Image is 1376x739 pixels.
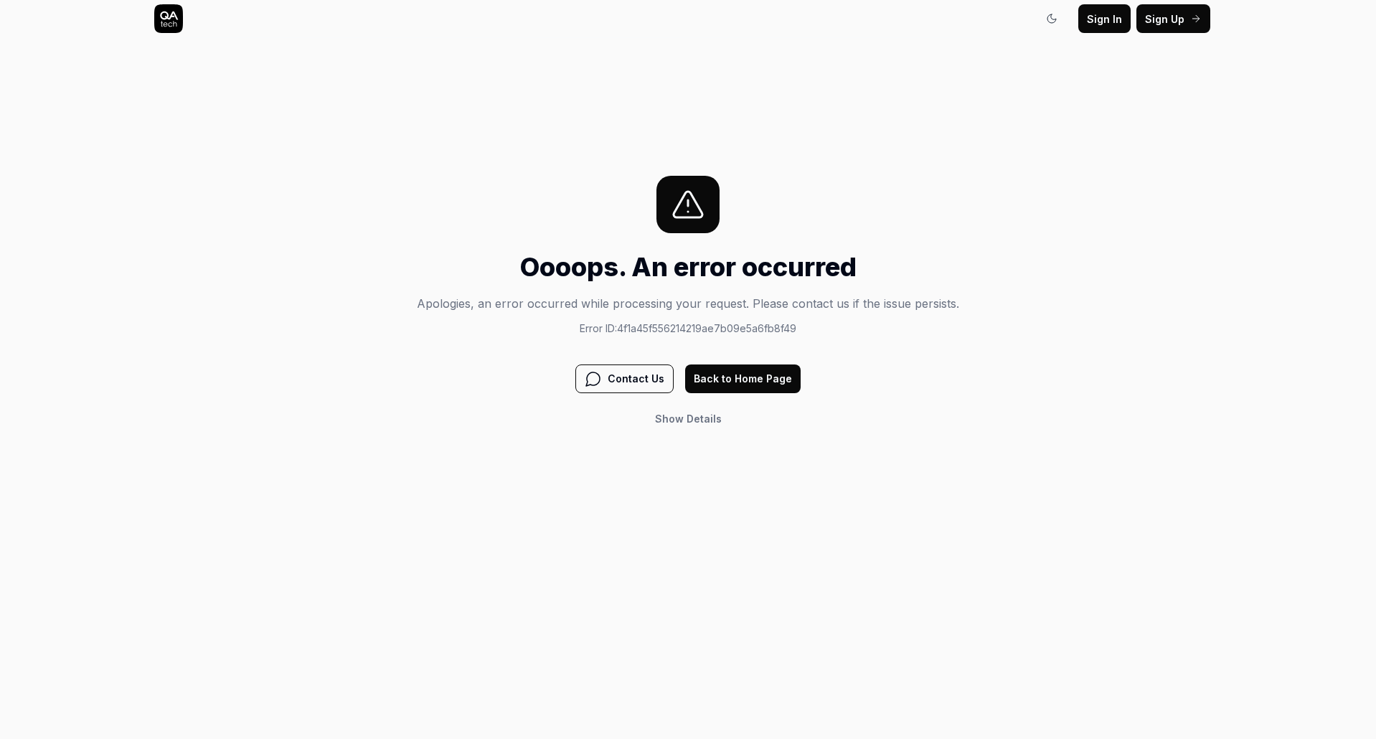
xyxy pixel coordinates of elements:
[1078,4,1131,33] button: Sign In
[1136,4,1210,33] button: Sign Up
[575,364,674,393] button: Contact Us
[417,248,959,286] h1: Oooops. An error occurred
[655,413,684,425] span: Show
[685,364,801,393] button: Back to Home Page
[417,295,959,312] p: Apologies, an error occurred while processing your request. Please contact us if the issue persists.
[417,321,959,336] p: Error ID: 4f1a45f556214219ae7b09e5a6fb8f49
[687,413,722,425] span: Details
[1087,11,1122,27] span: Sign In
[646,405,730,433] button: Show Details
[1145,11,1184,27] span: Sign Up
